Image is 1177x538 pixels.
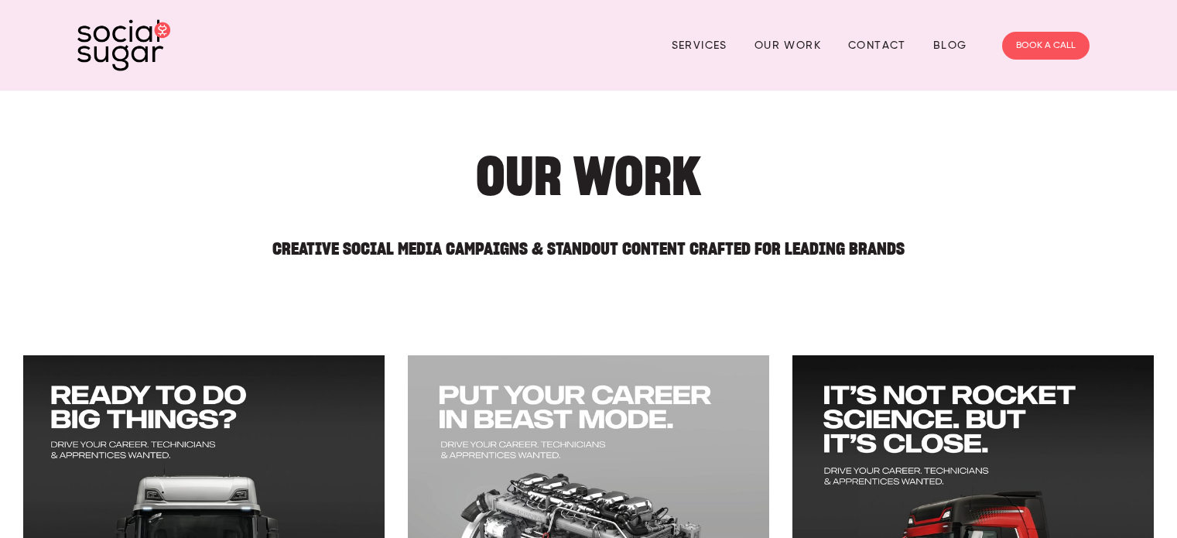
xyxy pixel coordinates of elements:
[1002,32,1090,60] a: BOOK A CALL
[933,33,967,57] a: Blog
[147,152,1029,200] h1: Our Work
[848,33,906,57] a: Contact
[672,33,727,57] a: Services
[77,19,170,71] img: SocialSugar
[754,33,821,57] a: Our Work
[147,226,1029,257] h2: Creative Social Media Campaigns & Standout Content Crafted for Leading Brands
